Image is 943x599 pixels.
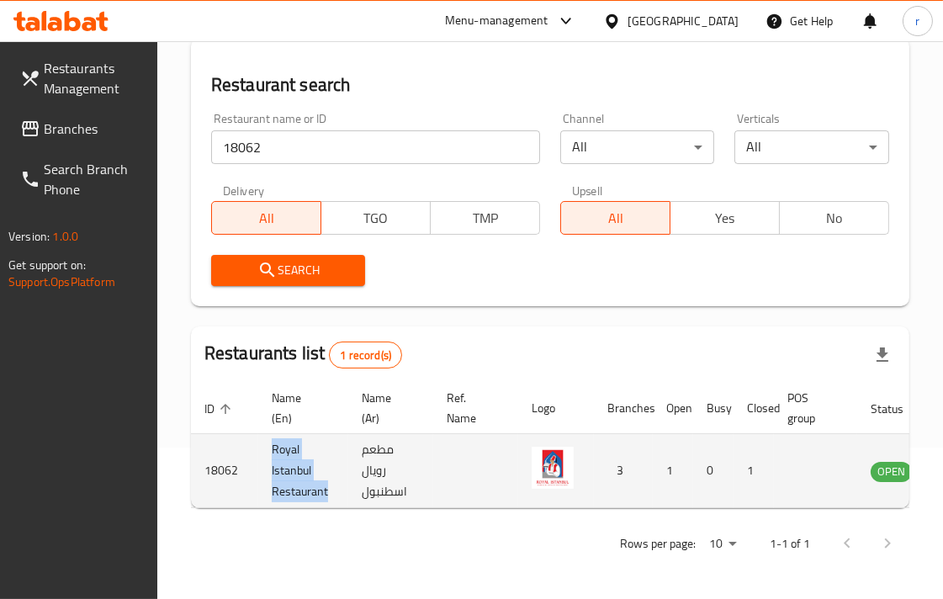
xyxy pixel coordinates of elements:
[915,12,919,30] span: r
[225,260,352,281] span: Search
[44,58,144,98] span: Restaurants Management
[191,434,258,508] td: 18062
[862,335,903,375] div: Export file
[211,72,889,98] h2: Restaurant search
[734,383,774,434] th: Closed
[204,341,402,368] h2: Restaurants list
[321,201,431,235] button: TGO
[219,206,315,231] span: All
[272,388,328,428] span: Name (En)
[518,383,594,434] th: Logo
[44,119,144,139] span: Branches
[871,399,925,419] span: Status
[871,462,912,482] div: OPEN
[362,388,413,428] span: Name (Ar)
[223,184,265,196] label: Delivery
[445,11,548,31] div: Menu-management
[258,434,348,508] td: Royal Istanbul Restaurant
[670,201,780,235] button: Yes
[594,434,653,508] td: 3
[7,48,157,109] a: Restaurants Management
[204,399,236,419] span: ID
[653,383,693,434] th: Open
[770,533,810,554] p: 1-1 of 1
[430,201,540,235] button: TMP
[779,201,889,235] button: No
[693,383,734,434] th: Busy
[7,109,157,149] a: Branches
[560,201,670,235] button: All
[8,271,115,293] a: Support.OpsPlatform
[871,462,912,481] span: OPEN
[328,206,424,231] span: TGO
[532,447,574,489] img: Royal Istanbul Restaurant
[677,206,773,231] span: Yes
[568,206,664,231] span: All
[787,206,882,231] span: No
[734,130,889,164] div: All
[330,347,401,363] span: 1 record(s)
[348,434,433,508] td: مطعم رويال اسطنبول
[211,130,540,164] input: Search for restaurant name or ID..
[572,184,603,196] label: Upsell
[8,225,50,247] span: Version:
[437,206,533,231] span: TMP
[787,388,837,428] span: POS group
[653,434,693,508] td: 1
[702,532,743,557] div: Rows per page:
[8,254,86,276] span: Get support on:
[594,383,653,434] th: Branches
[7,149,157,209] a: Search Branch Phone
[628,12,739,30] div: [GEOGRAPHIC_DATA]
[52,225,78,247] span: 1.0.0
[693,434,734,508] td: 0
[211,255,366,286] button: Search
[620,533,696,554] p: Rows per page:
[211,201,321,235] button: All
[447,388,498,428] span: Ref. Name
[44,159,144,199] span: Search Branch Phone
[560,130,715,164] div: All
[734,434,774,508] td: 1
